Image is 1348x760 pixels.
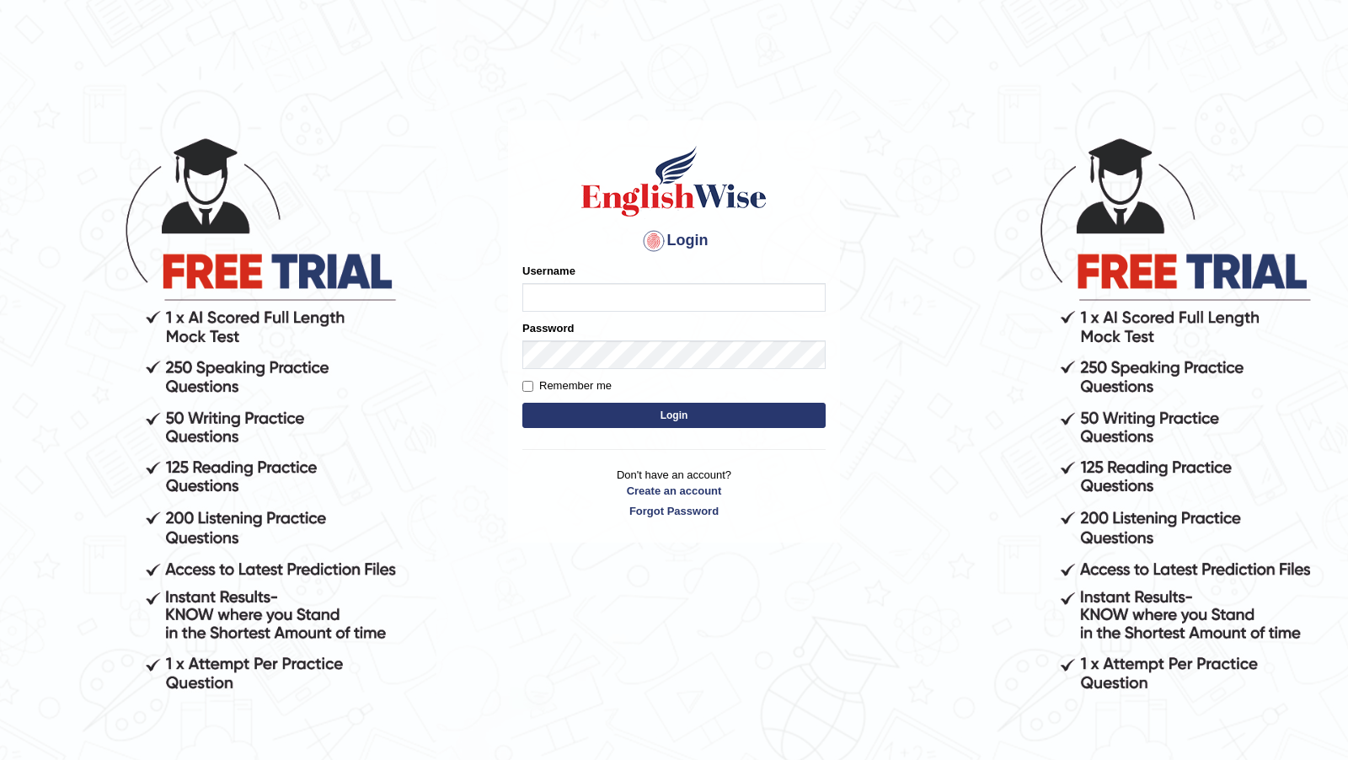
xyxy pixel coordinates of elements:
[522,320,574,336] label: Password
[522,483,826,499] a: Create an account
[578,143,770,219] img: Logo of English Wise sign in for intelligent practice with AI
[522,467,826,519] p: Don't have an account?
[522,377,612,394] label: Remember me
[522,227,826,254] h4: Login
[522,263,575,279] label: Username
[522,503,826,519] a: Forgot Password
[522,403,826,428] button: Login
[522,381,533,392] input: Remember me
